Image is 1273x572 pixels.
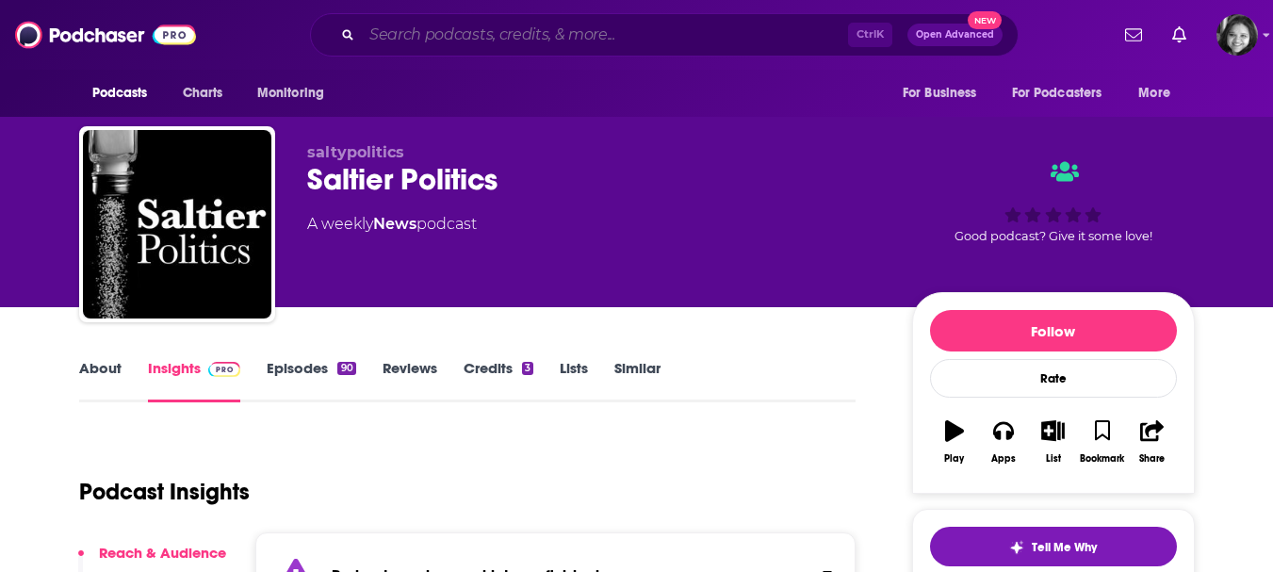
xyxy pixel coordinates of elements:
[1216,14,1258,56] span: Logged in as ShailiPriya
[257,80,324,106] span: Monitoring
[930,310,1177,351] button: Follow
[916,30,994,40] span: Open Advanced
[1009,540,1024,555] img: tell me why sparkle
[1165,19,1194,51] a: Show notifications dropdown
[310,13,1019,57] div: Search podcasts, credits, & more...
[1032,540,1097,555] span: Tell Me Why
[244,75,349,111] button: open menu
[1078,408,1127,476] button: Bookmark
[930,408,979,476] button: Play
[79,478,250,506] h1: Podcast Insights
[930,359,1177,398] div: Rate
[337,362,355,375] div: 90
[955,229,1152,243] span: Good podcast? Give it some love!
[307,213,477,236] div: A weekly podcast
[560,359,588,402] a: Lists
[267,359,355,402] a: Episodes90
[614,359,661,402] a: Similar
[183,80,223,106] span: Charts
[912,143,1195,260] div: Good podcast? Give it some love!
[889,75,1001,111] button: open menu
[930,527,1177,566] button: tell me why sparkleTell Me Why
[1125,75,1194,111] button: open menu
[1216,14,1258,56] img: User Profile
[1080,453,1124,465] div: Bookmark
[148,359,241,402] a: InsightsPodchaser Pro
[99,544,226,562] p: Reach & Audience
[848,23,892,47] span: Ctrl K
[15,17,196,53] img: Podchaser - Follow, Share and Rate Podcasts
[208,362,241,377] img: Podchaser Pro
[373,215,416,233] a: News
[1000,75,1130,111] button: open menu
[171,75,235,111] a: Charts
[79,75,172,111] button: open menu
[1216,14,1258,56] button: Show profile menu
[92,80,148,106] span: Podcasts
[1028,408,1077,476] button: List
[79,359,122,402] a: About
[1046,453,1061,465] div: List
[907,24,1003,46] button: Open AdvancedNew
[1127,408,1176,476] button: Share
[362,20,848,50] input: Search podcasts, credits, & more...
[968,11,1002,29] span: New
[1139,453,1165,465] div: Share
[464,359,533,402] a: Credits3
[383,359,437,402] a: Reviews
[1138,80,1170,106] span: More
[903,80,977,106] span: For Business
[1012,80,1102,106] span: For Podcasters
[522,362,533,375] div: 3
[979,408,1028,476] button: Apps
[1118,19,1150,51] a: Show notifications dropdown
[307,143,404,161] span: saltypolitics
[991,453,1016,465] div: Apps
[944,453,964,465] div: Play
[83,130,271,319] img: Saltier Politics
